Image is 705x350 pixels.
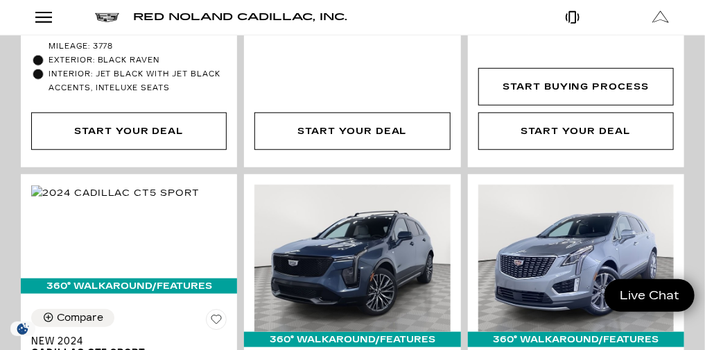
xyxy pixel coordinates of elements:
img: 2024 Cadillac CT5 Sport [31,185,200,201]
span: Exterior: Black Raven [49,53,227,67]
button: Compare Vehicle [31,309,114,327]
span: Red Noland Cadillac, Inc. [133,11,347,23]
img: 2024 Cadillac XT4 Sport [254,185,450,332]
div: 360° WalkAround/Features [468,332,684,347]
div: Compare [57,312,103,324]
div: Start Buying Process [478,68,674,106]
div: 360° WalkAround/Features [21,278,237,294]
span: Live Chat [613,287,686,303]
button: Save Vehicle [206,309,227,335]
section: Click to Open Cookie Consent Modal [7,322,39,336]
img: Opt-Out Icon [7,322,39,336]
div: Start Your Deal [521,124,631,139]
div: Start Your Deal [297,124,407,139]
a: Live Chat [604,279,695,312]
span: New 2024 [31,335,216,347]
div: Start Your Deal [74,124,184,139]
a: Red Noland Cadillac, Inc. [133,8,347,27]
div: 360° WalkAround/Features [244,332,460,347]
div: Start Your Deal [31,112,227,150]
a: Cadillac logo [95,8,119,27]
li: Mileage: 3778 [31,40,227,53]
div: Start Your Deal [478,112,674,150]
div: Start Your Deal [254,112,450,150]
div: Start Buying Process [503,79,649,94]
img: 2025 Cadillac XT5 Premium Luxury [478,185,674,331]
img: Cadillac logo [95,13,119,22]
span: Interior: Jet Black with Jet Black accents, Inteluxe Seats [49,67,227,95]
